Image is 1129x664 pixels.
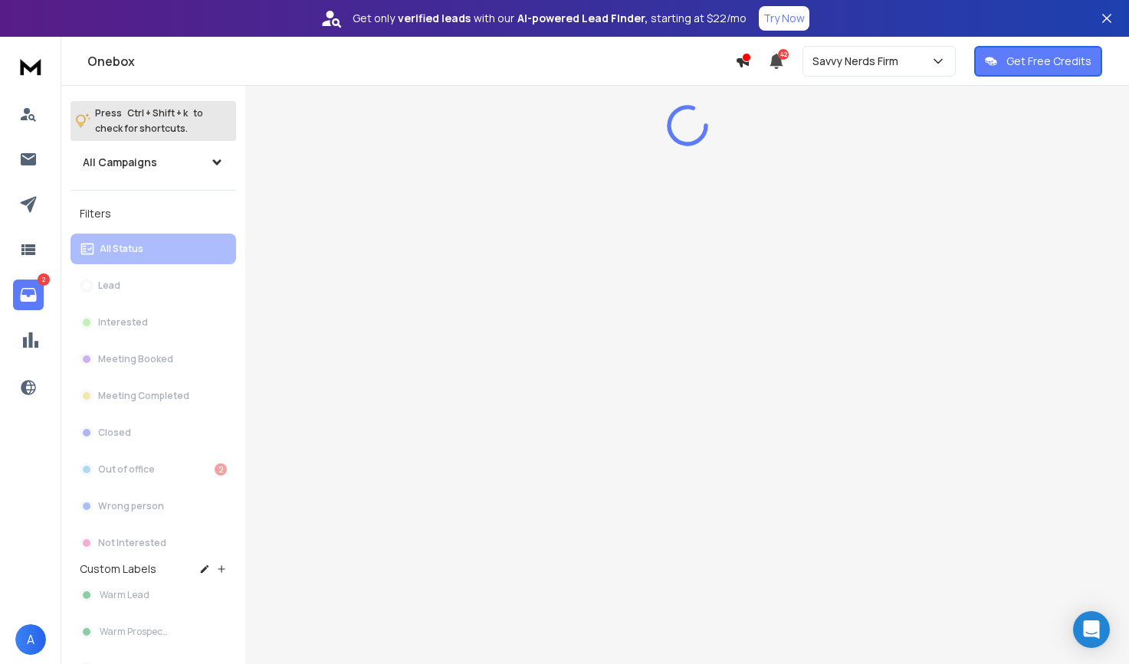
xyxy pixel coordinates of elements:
[763,11,805,26] p: Try Now
[38,273,50,286] p: 2
[80,561,156,577] h3: Custom Labels
[125,104,190,122] span: Ctrl + Shift + k
[71,147,236,178] button: All Campaigns
[15,624,46,655] button: A
[13,280,44,310] a: 2
[974,46,1102,77] button: Get Free Credits
[83,155,157,170] h1: All Campaigns
[87,52,735,70] h1: Onebox
[398,11,471,26] strong: verified leads
[95,106,203,136] p: Press to check for shortcuts.
[517,11,648,26] strong: AI-powered Lead Finder,
[353,11,747,26] p: Get only with our starting at $22/mo
[15,52,46,80] img: logo
[812,54,904,69] p: Savvy Nerds Firm
[759,6,809,31] button: Try Now
[778,49,789,60] span: 42
[1073,611,1110,648] div: Open Intercom Messenger
[71,203,236,224] h3: Filters
[1006,54,1091,69] p: Get Free Credits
